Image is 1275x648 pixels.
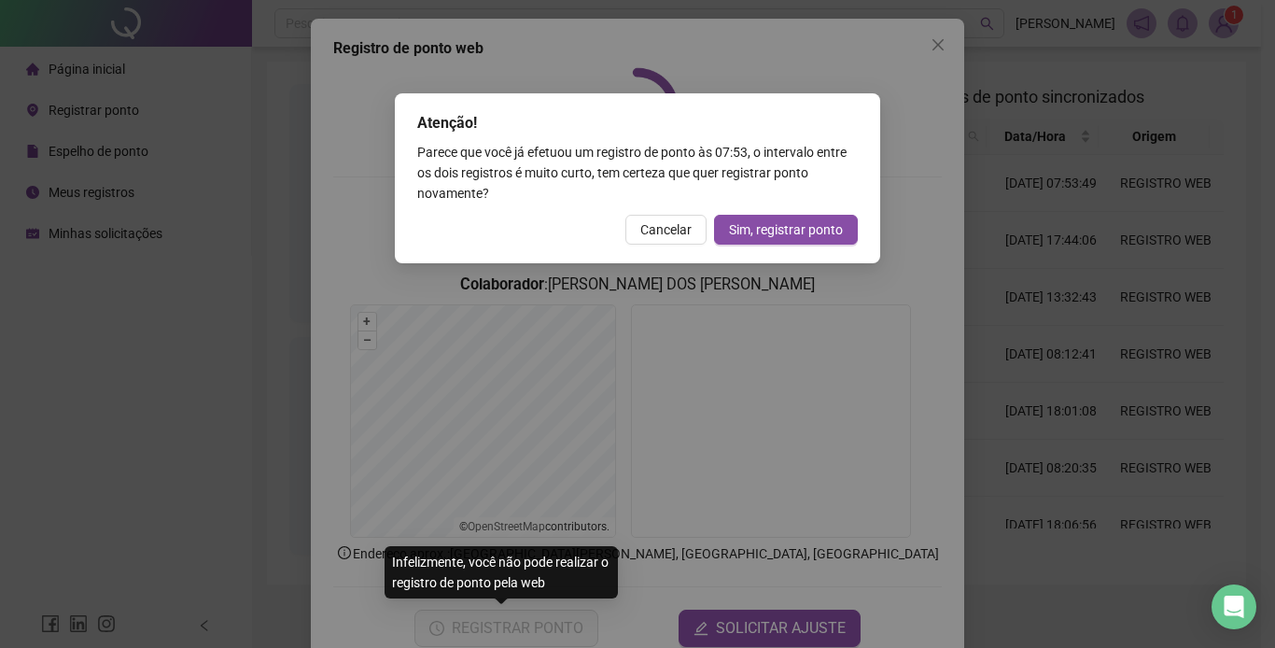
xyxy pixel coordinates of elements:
span: Sim, registrar ponto [729,219,843,240]
div: Atenção! [417,112,858,134]
div: Infelizmente, você não pode realizar o registro de ponto pela web [385,546,618,599]
div: Open Intercom Messenger [1212,585,1256,629]
button: Sim, registrar ponto [714,215,858,245]
span: Cancelar [640,219,692,240]
div: Parece que você já efetuou um registro de ponto às 07:53 , o intervalo entre os dois registros é ... [417,142,858,204]
button: Cancelar [625,215,707,245]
